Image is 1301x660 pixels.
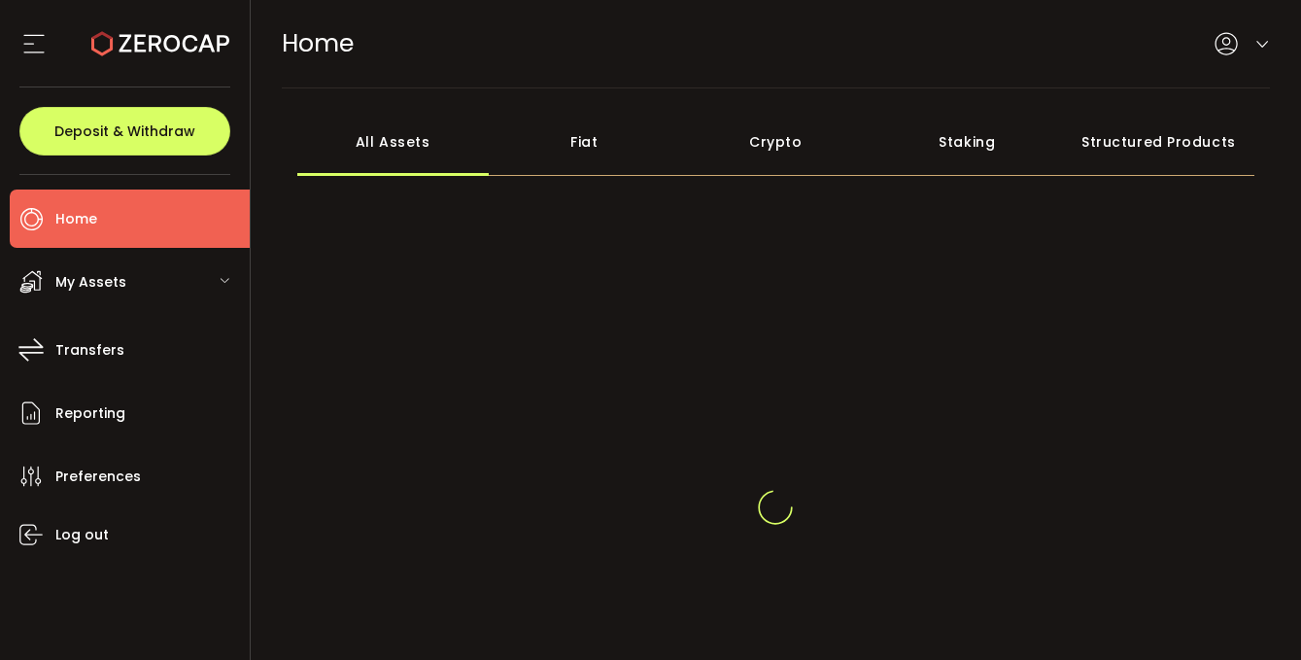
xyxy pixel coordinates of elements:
[19,107,230,156] button: Deposit & Withdraw
[55,205,97,233] span: Home
[297,108,489,176] div: All Assets
[55,463,141,491] span: Preferences
[282,26,354,60] span: Home
[55,268,126,296] span: My Assets
[54,124,195,138] span: Deposit & Withdraw
[55,399,125,428] span: Reporting
[1063,108,1254,176] div: Structured Products
[680,108,872,176] div: Crypto
[55,336,124,365] span: Transfers
[55,521,109,549] span: Log out
[489,108,680,176] div: Fiat
[872,108,1063,176] div: Staking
